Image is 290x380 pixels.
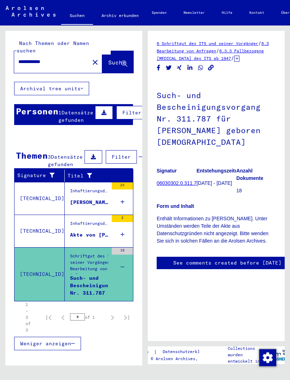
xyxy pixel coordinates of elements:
td: [TECHNICAL_ID] [14,215,65,247]
td: [TECHNICAL_ID] [14,247,65,301]
div: Schriftgut des ITS und seiner Vorgänger > Bearbeitung von Anfragen > Fallbezogene [MEDICAL_DATA] ... [70,253,124,278]
span: / [231,55,234,61]
button: First page [42,310,56,324]
p: Enthält Informationen zu [PERSON_NAME]. Unter Umständen werden Teile der Akte aus Datenschutzgrün... [157,215,276,245]
span: Filter [122,109,141,116]
div: 2 [112,215,133,222]
button: Share on Facebook [155,63,162,72]
div: Signature [17,172,59,179]
button: Last page [120,310,134,324]
div: Akte von [PERSON_NAME], geboren am [DEMOGRAPHIC_DATA] [70,231,108,239]
div: Personen [16,105,58,118]
button: Share on Twitter [165,63,173,72]
a: Spenden [143,4,175,21]
span: Weniger anzeigen [20,340,71,347]
a: Newsletter [175,4,213,21]
span: / [258,40,261,46]
button: Copy link [207,63,215,72]
div: Inhaftierungsdokumente > Lager und Ghettos > Konzentrationslager [GEOGRAPHIC_DATA] > Individuelle... [70,220,108,230]
button: Filter [116,106,147,119]
span: / [216,47,219,54]
div: Zustimmung ändern [259,349,276,366]
img: yv_logo.png [263,346,290,364]
button: Share on LinkedIn [186,63,194,72]
p: wurden entwickelt in Partnerschaft mit [228,352,268,377]
a: Archiv erkunden [93,7,147,24]
div: Signature [17,170,66,181]
a: Hilfe [213,4,241,21]
a: 06030302.0.311.787 [157,180,202,186]
p: Copyright © Arolsen Archives, 2021 [126,356,221,362]
div: Titel [68,170,126,181]
button: Weniger anzeigen [14,337,81,350]
button: Archival tree units [14,82,89,95]
mat-icon: close [91,58,99,67]
div: [PERSON_NAME], geboren am [DEMOGRAPHIC_DATA] in [GEOGRAPHIC_DATA] [70,199,108,206]
div: Inhaftierungsdokumente > Lager und Ghettos > Konzentrationslager [GEOGRAPHIC_DATA] > Individuelle... [70,188,108,198]
mat-label: Nach Themen oder Namen suchen [17,40,89,54]
a: 6 Schriftgut des ITS und seiner Vorgänger [157,41,258,46]
span: Datensätze gefunden [58,109,93,123]
a: Datenschutzerklärung [157,348,221,356]
button: Previous page [56,310,70,324]
button: Clear [88,55,102,69]
img: Arolsen_neg.svg [6,6,56,17]
div: | [126,348,221,356]
div: 18 [112,248,133,255]
a: Kontakt [241,4,273,21]
b: Form und Inhalt [157,203,194,209]
div: 1 – 3 of 3 [25,301,30,333]
span: Filter [112,154,131,160]
button: Share on WhatsApp [197,63,204,72]
div: 24 [112,182,133,189]
b: Entstehungszeitraum [197,168,247,174]
button: Filter [106,150,137,164]
a: See comments created before [DATE] [173,259,282,267]
img: Zustimmung ändern [259,349,276,366]
div: of 1 [70,314,105,321]
b: Signatur [157,168,177,174]
b: Anzahl Dokumente [236,168,263,181]
span: Suche [108,59,126,66]
td: [TECHNICAL_ID] [14,182,65,215]
h1: Such- und Bescheinigungsvorgang Nr. 311.787 für [PERSON_NAME] geboren [DEMOGRAPHIC_DATA] [157,79,276,157]
div: Titel [68,172,119,180]
button: Suche [102,51,133,73]
span: 1 [58,109,62,116]
button: Share on Xing [176,63,183,72]
p: [DATE] - [DATE] [197,180,236,187]
a: Suchen [61,7,93,25]
button: Next page [105,310,120,324]
div: Such- und Bescheinigungsvorgang Nr. 311.787 für [PERSON_NAME] geboren [DEMOGRAPHIC_DATA] [70,274,137,296]
p: 18 [236,187,276,194]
